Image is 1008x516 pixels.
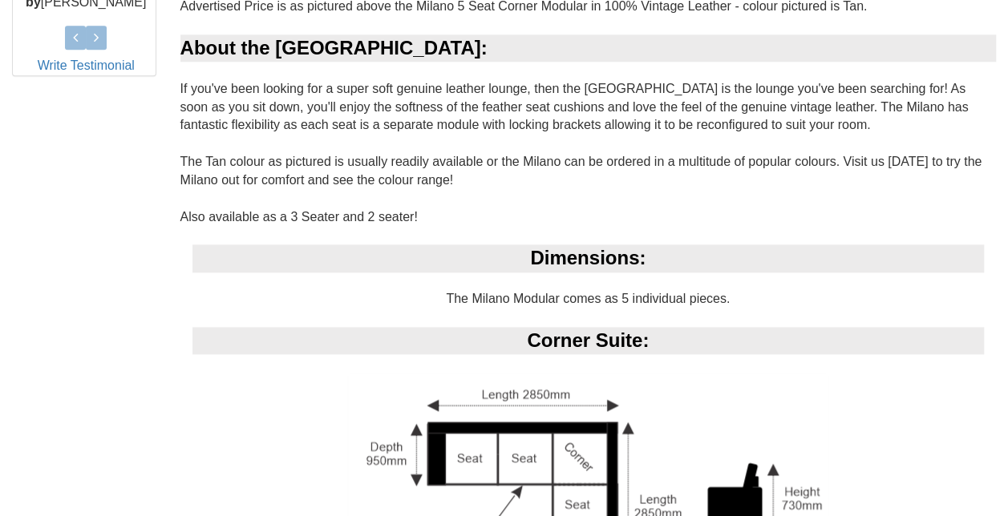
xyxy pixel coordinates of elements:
div: Dimensions: [192,244,985,272]
a: Write Testimonial [38,58,135,72]
div: About the [GEOGRAPHIC_DATA]: [180,34,997,62]
div: Corner Suite: [192,327,985,354]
